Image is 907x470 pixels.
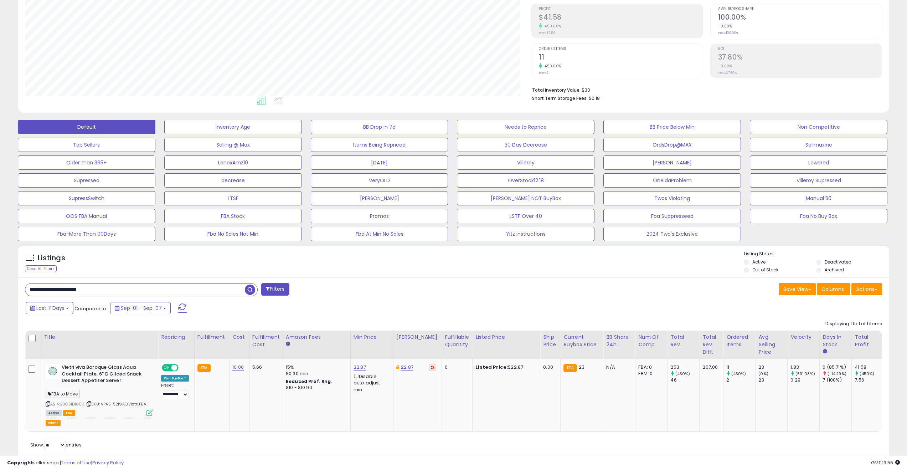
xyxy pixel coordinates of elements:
[860,371,875,377] small: (450%)
[354,372,388,393] div: Disable auto adjust min
[670,377,699,383] div: 46
[790,333,816,341] div: Velocity
[532,95,588,101] b: Short Term Storage Fees:
[702,364,718,371] div: 207.00
[823,377,851,383] div: 7 (100%)
[457,138,594,152] button: 30 Day Decrease
[821,286,844,293] span: Columns
[36,305,65,312] span: Last 7 Days
[286,333,347,341] div: Amazon Fees
[252,333,280,348] div: Fulfillment Cost
[161,333,191,341] div: Repricing
[63,410,75,416] span: FBA
[26,302,73,314] button: Last 7 Days
[311,227,448,241] button: Fba At Min No Sales
[164,227,302,241] button: Fba No Sales Not Min
[542,24,561,29] small: 450.00%
[828,371,846,377] small: (-14.29%)
[445,333,469,348] div: Fulfillable Quantity
[579,364,584,371] span: 23
[311,120,448,134] button: BB Drop in 7d
[475,333,537,341] div: Listed Price
[702,333,720,356] div: Total Rev. Diff.
[457,227,594,241] button: Yitz instructions
[457,209,594,223] button: LSTF Over 40
[396,333,439,341] div: [PERSON_NAME]
[74,305,107,312] span: Compared to:
[46,364,153,415] div: ASIN:
[638,333,664,348] div: Num of Comp.
[563,364,577,372] small: FBA
[675,371,690,377] small: (450%)
[670,333,696,348] div: Total Rev.
[475,364,508,371] b: Listed Price:
[750,120,887,134] button: Non Competitive
[311,138,448,152] button: Items Being Repriced
[543,364,555,371] div: 0.00
[825,321,882,327] div: Displaying 1 to 1 of 1 items
[539,13,702,23] h2: $41.58
[18,209,155,223] button: OOS FBA Manual
[46,420,61,426] button: admin
[354,364,366,371] a: 22.87
[752,267,778,273] label: Out of Stock
[46,410,62,416] span: All listings currently available for purchase on Amazon
[457,155,594,170] button: Villeroy
[30,441,82,448] span: Show: entries
[161,383,189,399] div: Preset:
[638,364,662,371] div: FBA: 0
[92,459,124,466] a: Privacy Policy
[286,371,345,377] div: $0.30 min
[18,173,155,188] button: Supressed
[790,364,819,371] div: 1.83
[670,364,699,371] div: 253
[750,191,887,205] button: Manual 50
[758,364,787,371] div: 23
[457,173,594,188] button: OverStock12.18
[603,138,741,152] button: OrdsDrop@MAX
[164,191,302,205] button: LTSF
[543,333,557,348] div: Ship Price
[161,375,189,382] div: Win BuyBox *
[750,173,887,188] button: Villeroy Supressed
[354,333,390,341] div: Min Price
[718,47,882,51] span: ROI
[603,155,741,170] button: [PERSON_NAME]
[286,378,333,384] b: Reduced Prof. Rng.
[718,7,882,11] span: Avg. Buybox Share
[164,120,302,134] button: Inventory Age
[311,155,448,170] button: [DATE]
[286,385,345,391] div: $10 - $10.90
[779,283,816,295] button: Save View
[851,283,882,295] button: Actions
[606,333,632,348] div: BB Share 24h.
[197,333,226,341] div: Fulfillment
[286,364,345,371] div: 15%
[750,138,887,152] button: Sellmaxinc
[18,191,155,205] button: SupressSwitch
[121,305,162,312] span: Sep-01 - Sep-07
[731,371,746,377] small: (450%)
[164,173,302,188] button: decrease
[825,259,851,265] label: Deactivated
[752,259,766,265] label: Active
[718,31,738,35] small: Prev: 100.00%
[475,364,535,371] div: $22.87
[457,191,594,205] button: [PERSON_NAME] NOT BuyBox
[718,24,732,29] small: 0.00%
[18,138,155,152] button: Top Sellers
[539,47,702,51] span: Ordered Items
[638,371,662,377] div: FBM: 0
[311,173,448,188] button: VeryOLD
[542,63,561,69] small: 450.00%
[603,227,741,241] button: 2024 Two's Exclusive
[603,209,741,223] button: Fba Suppresseed
[38,253,65,263] h5: Listings
[539,7,702,11] span: Profit
[823,333,849,348] div: Days In Stock
[18,155,155,170] button: Older than 365+
[539,71,548,75] small: Prev: 2
[311,209,448,223] button: Promos
[46,364,60,378] img: 31C7DZdIgHL._SL40_.jpg
[606,364,630,371] div: N/A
